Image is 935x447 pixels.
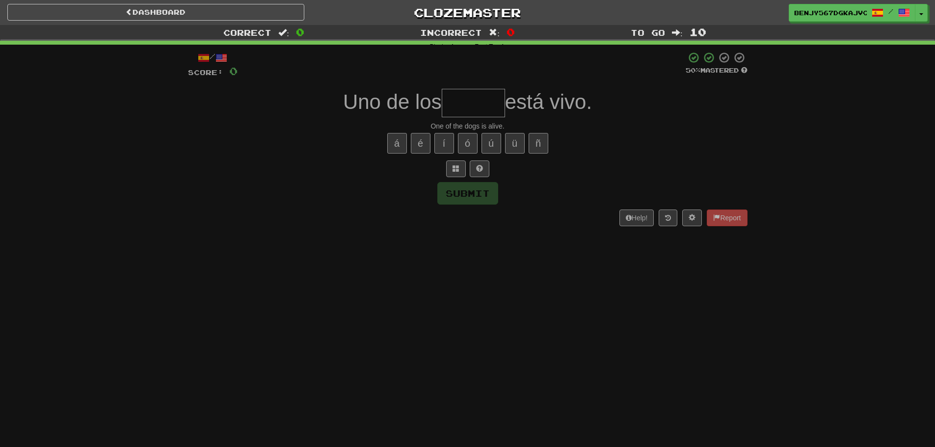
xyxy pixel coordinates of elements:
div: Mastered [686,66,748,75]
span: : [489,28,500,37]
button: ñ [529,133,548,154]
a: Dashboard [7,4,304,21]
a: Clozemaster [319,4,616,21]
button: é [411,133,430,154]
span: está vivo. [505,90,592,113]
span: : [278,28,289,37]
span: 0 [229,65,238,77]
span: Uno de los [343,90,442,113]
button: Report [707,210,747,226]
span: 0 [296,26,304,38]
span: benjy567dgkajvca [794,8,867,17]
a: benjy567dgkajvca / [789,4,915,22]
span: Incorrect [420,27,482,37]
span: / [888,8,893,15]
span: 10 [690,26,706,38]
span: Score: [188,68,223,77]
div: / [188,52,238,64]
button: Submit [437,182,498,205]
button: í [434,133,454,154]
button: ü [505,133,525,154]
span: : [672,28,683,37]
button: Help! [619,210,654,226]
span: Correct [223,27,271,37]
span: 50 % [686,66,700,74]
button: Single letter hint - you only get 1 per sentence and score half the points! alt+h [470,160,489,177]
button: ó [458,133,478,154]
button: ú [481,133,501,154]
button: Switch sentence to multiple choice alt+p [446,160,466,177]
div: One of the dogs is alive. [188,121,748,131]
button: Round history (alt+y) [659,210,677,226]
button: á [387,133,407,154]
span: 0 [507,26,515,38]
strong: Legacy Fast Track [452,43,505,50]
span: To go [631,27,665,37]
